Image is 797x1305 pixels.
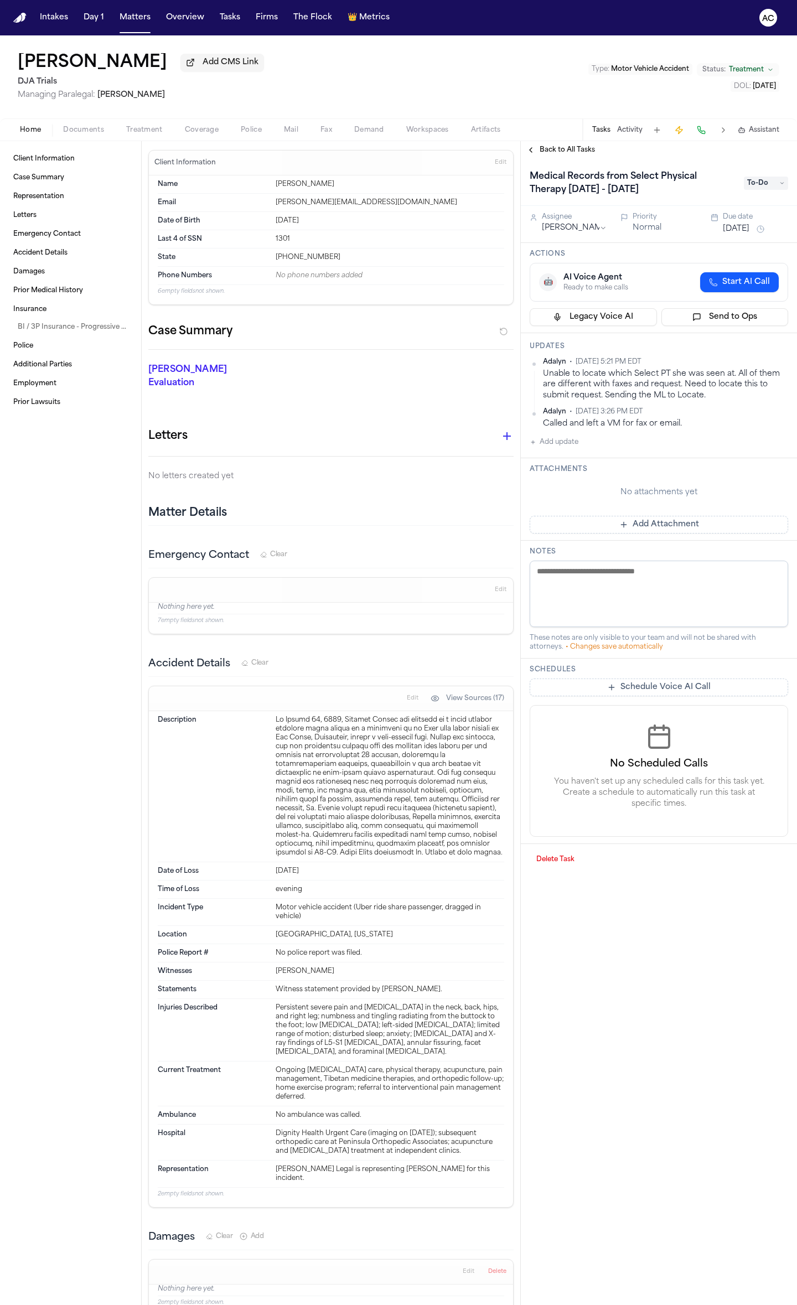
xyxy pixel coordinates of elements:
[158,1066,269,1101] dt: Current Treatment
[251,8,282,28] button: Firms
[530,436,578,449] button: Add update
[276,903,504,921] div: Motor vehicle accident (Uber ride share passenger, dragged in vehicle)
[148,1230,195,1245] h3: Damages
[9,337,132,355] a: Police
[9,188,132,205] a: Representation
[203,57,258,68] span: Add CMS Link
[471,126,501,134] span: Artifacts
[343,8,394,28] button: crownMetrics
[13,192,64,201] span: Representation
[611,66,689,72] span: Motor Vehicle Accident
[354,126,384,134] span: Demand
[530,851,581,868] button: Delete Task
[276,253,504,262] div: [PHONE_NUMBER]
[731,81,779,92] button: Edit DOL: 2024-08-28
[566,644,663,650] span: • Changes save automatically
[148,427,188,445] h1: Letters
[13,230,81,239] span: Emergency Contact
[485,1263,510,1281] button: Delete
[9,169,132,187] a: Case Summary
[9,282,132,299] a: Prior Medical History
[530,465,788,474] h3: Attachments
[162,8,209,28] a: Overview
[284,126,298,134] span: Mail
[276,1165,504,1183] div: [PERSON_NAME] Legal is representing [PERSON_NAME] for this incident.
[13,305,46,314] span: Insurance
[729,65,764,74] span: Treatment
[588,64,692,75] button: Edit Type: Motor Vehicle Accident
[543,358,566,366] span: Adalyn
[158,867,269,876] dt: Date of Loss
[753,83,776,90] span: [DATE]
[18,323,128,332] span: BI / 3P Insurance - Progressive Insurance
[276,271,504,280] div: No phone numbers added
[158,235,269,244] dt: Last 4 of SSN
[148,323,232,340] h2: Case Summary
[215,8,245,28] button: Tasks
[13,267,45,276] span: Damages
[251,659,268,667] span: Clear
[744,177,788,190] span: To-Do
[251,1232,264,1241] span: Add
[694,122,709,138] button: Make a Call
[115,8,155,28] a: Matters
[530,665,788,674] h3: Schedules
[260,550,287,559] button: Clear Emergency Contact
[13,154,75,163] span: Client Information
[158,1111,269,1120] dt: Ambulance
[158,617,504,625] p: 7 empty fields not shown.
[9,225,132,243] a: Emergency Contact
[491,154,510,172] button: Edit
[13,360,72,369] span: Additional Parties
[13,398,60,407] span: Prior Lawsuits
[206,1232,233,1241] button: Clear Damages
[158,1190,504,1198] p: 2 empty fields not shown.
[488,1268,506,1276] span: Delete
[542,213,607,221] div: Assignee
[749,126,779,134] span: Assistant
[276,235,504,244] div: 1301
[754,222,767,236] button: Snooze task
[495,586,506,594] span: Edit
[289,8,337,28] a: The Flock
[63,126,104,134] span: Documents
[148,656,230,672] h3: Accident Details
[544,277,553,288] span: 🤖
[9,206,132,224] a: Letters
[158,949,269,957] dt: Police Report #
[320,126,332,134] span: Fax
[495,159,506,167] span: Edit
[576,407,643,416] span: [DATE] 3:26 PM EDT
[543,369,788,401] div: Unable to locate which Select PT she was seen at. All of them are different with faxes and reques...
[548,757,770,772] h3: No Scheduled Calls
[459,1263,478,1281] button: Edit
[530,342,788,351] h3: Updates
[276,930,504,939] div: [GEOGRAPHIC_DATA], [US_STATE]
[530,634,788,651] div: These notes are only visible to your team and will not be shared with attorneys.
[241,126,262,134] span: Police
[570,358,572,366] span: •
[276,867,504,876] div: [DATE]
[9,150,132,168] a: Client Information
[276,216,504,225] div: [DATE]
[13,379,56,388] span: Employment
[425,690,510,707] button: View Sources (17)
[185,126,219,134] span: Coverage
[158,967,269,976] dt: Witnesses
[13,341,33,350] span: Police
[158,1129,269,1156] dt: Hospital
[158,1285,504,1296] p: Nothing here yet.
[540,146,595,154] span: Back to All Tasks
[18,53,167,73] h1: [PERSON_NAME]
[158,253,269,262] dt: State
[570,407,572,416] span: •
[35,8,73,28] button: Intakes
[148,363,261,390] p: [PERSON_NAME] Evaluation
[276,967,504,976] div: [PERSON_NAME]
[671,122,687,138] button: Create Immediate Task
[530,250,788,258] h3: Actions
[403,690,422,707] button: Edit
